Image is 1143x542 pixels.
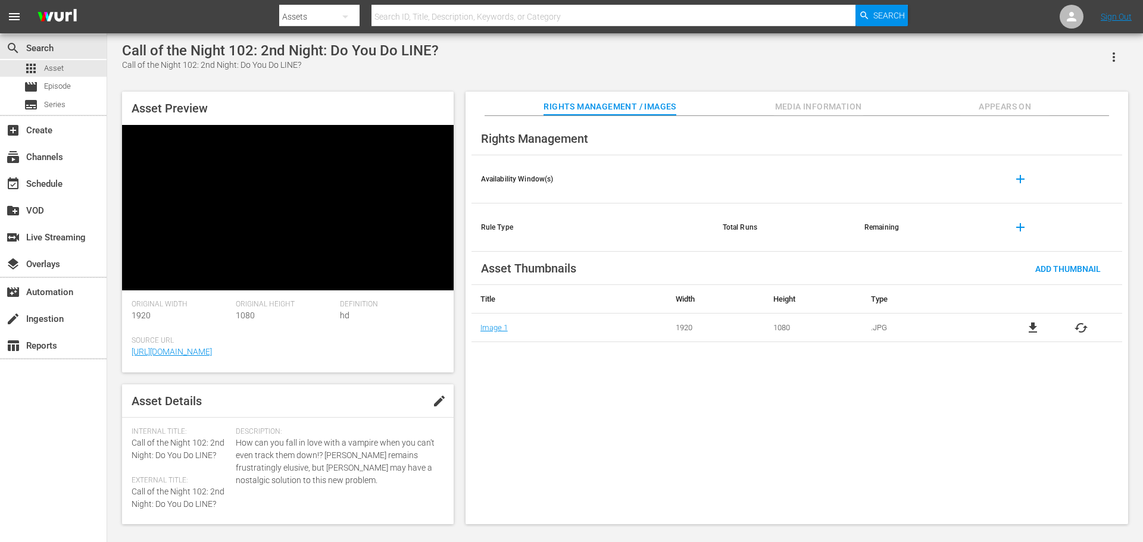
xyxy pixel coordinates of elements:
[24,80,38,94] span: Episode
[855,5,908,26] button: Search
[774,99,863,114] span: Media Information
[6,123,20,137] span: Create
[1013,172,1028,186] span: add
[425,387,454,415] button: edit
[432,394,446,408] span: edit
[132,427,230,437] span: Internal Title:
[340,311,349,320] span: hd
[236,311,255,320] span: 1080
[481,261,576,275] span: Asset Thumbnails
[132,300,230,309] span: Original Width
[481,131,588,146] span: Rights Management
[6,257,20,271] span: Overlays
[122,59,439,71] div: Call of the Night 102: 2nd Night: Do You Do LINE?
[6,230,20,245] span: Live Streaming
[471,285,667,314] th: Title
[1013,220,1028,234] span: add
[480,323,508,332] a: Image 1
[471,155,713,203] th: Availability Window(s)
[236,300,334,309] span: Original Height
[44,99,65,111] span: Series
[6,312,20,326] span: Ingestion
[6,41,20,55] span: Search
[132,101,208,115] span: Asset Preview
[1026,264,1110,274] span: Add Thumbnail
[7,10,21,24] span: menu
[873,5,905,26] span: Search
[340,300,438,309] span: Definition
[132,336,438,346] span: Source Url
[29,3,86,31] img: ans4CAIJ8jUAAAAAAAAAAAAAAAAAAAAAAAAgQb4GAAAAAAAAAAAAAAAAAAAAAAAAJMjXAAAAAAAAAAAAAAAAAAAAAAAAgAT5G...
[44,80,71,92] span: Episode
[122,42,439,59] div: Call of the Night 102: 2nd Night: Do You Do LINE?
[862,314,992,342] td: .JPG
[132,487,224,509] span: Call of the Night 102: 2nd Night: Do You Do LINE?
[236,427,438,437] span: Description:
[132,394,202,408] span: Asset Details
[236,437,438,487] span: How can you fall in love with a vampire when you can't even track them down!? [PERSON_NAME] remai...
[1101,12,1132,21] a: Sign Out
[960,99,1050,114] span: Appears On
[132,347,212,356] a: [URL][DOMAIN_NAME]
[544,99,676,114] span: Rights Management / Images
[24,98,38,112] span: Series
[6,150,20,164] span: Channels
[1074,321,1088,335] button: cached
[132,311,151,320] span: 1920
[1026,258,1110,279] button: Add Thumbnail
[764,285,862,314] th: Height
[132,438,224,460] span: Call of the Night 102: 2nd Night: Do You Do LINE?
[24,61,38,76] span: Asset
[1006,213,1035,242] button: add
[132,476,230,485] span: External Title:
[44,62,64,74] span: Asset
[764,314,862,342] td: 1080
[6,203,20,218] span: VOD
[855,203,997,252] th: Remaining
[6,285,20,299] span: Automation
[6,177,20,191] span: Schedule
[862,285,992,314] th: Type
[6,339,20,353] span: Reports
[667,285,764,314] th: Width
[1006,165,1035,193] button: add
[1026,321,1040,335] a: file_download
[471,203,713,252] th: Rule Type
[713,203,855,252] th: Total Runs
[667,314,764,342] td: 1920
